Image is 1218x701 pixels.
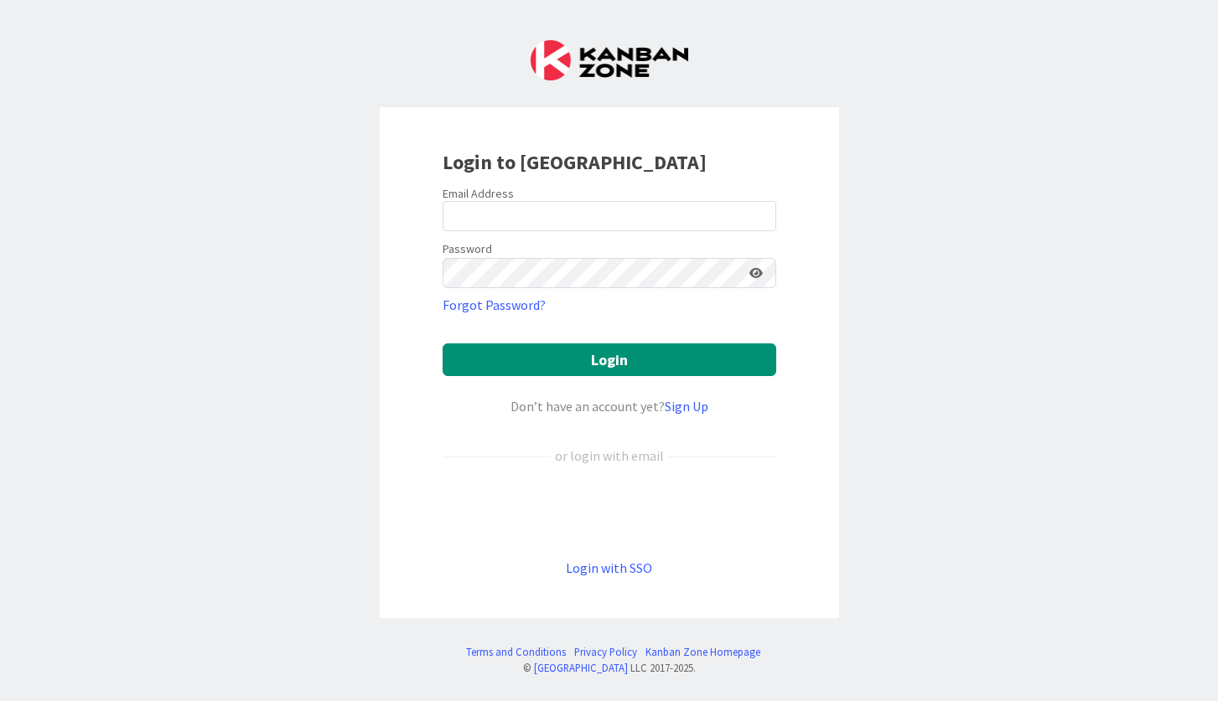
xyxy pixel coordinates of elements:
[434,493,785,530] iframe: Kirjaudu Google-tilillä -painike
[665,398,708,415] a: Sign Up
[458,660,760,676] div: © LLC 2017- 2025 .
[466,644,566,660] a: Terms and Conditions
[443,343,776,376] button: Login
[443,240,492,258] label: Password
[574,644,637,660] a: Privacy Policy
[534,661,628,674] a: [GEOGRAPHIC_DATA]
[645,644,760,660] a: Kanban Zone Homepage
[551,446,668,466] div: or login with email
[443,396,776,416] div: Don’t have an account yet?
[566,559,652,576] a: Login with SSO
[443,295,546,315] a: Forgot Password?
[443,149,707,175] b: Login to [GEOGRAPHIC_DATA]
[531,40,688,80] img: Kanban Zone
[443,186,514,201] label: Email Address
